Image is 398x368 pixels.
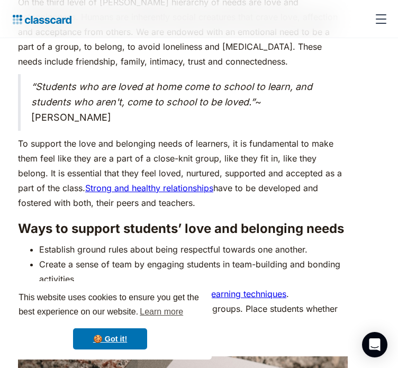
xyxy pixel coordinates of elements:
li: Establish ground rules about being respectful towards one another. [39,242,348,257]
li: Create a sense of team by engaging students in team-building and bonding activities. [39,257,348,286]
span: This website uses cookies to ensure you get the best experience on our website. [19,291,202,320]
blockquote: ~ [PERSON_NAME] [18,74,348,130]
div: Open Intercom Messenger [362,332,387,357]
a: learn more about cookies [138,304,185,320]
h3: Ways to support students’ love and belonging needs [18,221,348,237]
a: Strong and healthy relationships [85,183,213,193]
p: To support the love and belonging needs of learners, it is fundamental to make them feel like the... [18,136,348,210]
a: dismiss cookie message [73,328,147,349]
em: “Students who are loved at home come to school to learn, and students who aren't, come to school ... [31,81,312,107]
a: home [8,12,71,26]
div: cookieconsent [8,281,212,360]
div: menu [368,6,390,32]
a: inclusive learning techniques [172,289,286,299]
